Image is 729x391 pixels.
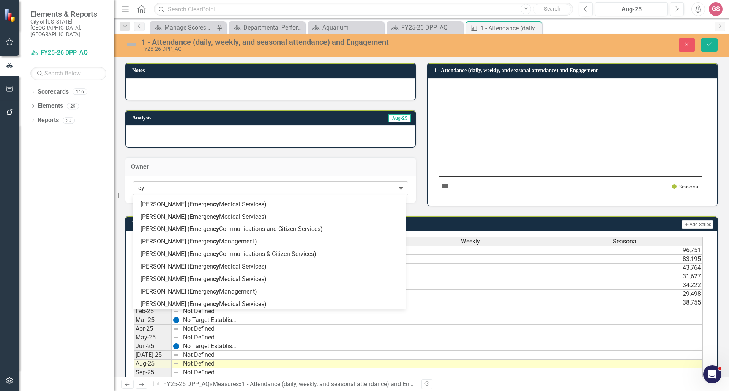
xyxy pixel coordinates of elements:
span: cy [213,288,219,295]
img: 8DAGhfEEPCf229AAAAAElFTkSuQmCC [173,361,179,367]
span: cy [213,238,219,245]
a: Manage Scorecards [152,23,215,32]
div: Manage Scorecards [164,23,215,32]
span: Seasonal [613,238,638,245]
span: cy [213,225,219,232]
a: FY25-26 DPP_AQ [30,49,106,57]
td: Apr-25 [134,325,172,333]
div: FY25-26 DPP_AQ [401,23,461,32]
td: 83,195 [548,255,703,264]
div: 20 [63,117,75,124]
td: [DATE]-25 [134,351,172,360]
span: Weekly [461,238,480,245]
img: 8DAGhfEEPCf229AAAAAElFTkSuQmCC [173,308,179,314]
td: Not Defined [181,368,238,377]
td: Not Defined [181,307,238,316]
h3: Owner [131,163,410,170]
div: 1 - Attendance (daily, weekly, and seasonal attendance) and Engagement [141,38,458,46]
input: Search Below... [30,67,106,80]
span: [PERSON_NAME] (Emergen Management) [140,238,257,245]
h3: Notes [132,68,412,73]
td: 29,498 [548,290,703,298]
h3: 1 - Attendance (daily, weekly, and seasonal attendance) and Engagement [434,68,713,73]
span: [PERSON_NAME] (Emergen Medical Services) [140,201,267,208]
span: cy [213,300,219,308]
a: Departmental Performance Plans - 3 Columns [231,23,303,32]
span: cy [213,201,219,208]
a: Scorecards [38,88,69,96]
div: Chart. Highcharts interactive chart. [436,84,709,198]
div: 1 - Attendance (daily, weekly, and seasonal attendance) and Engagement [480,24,540,33]
button: Add Series [682,220,713,229]
td: 31,627 [548,272,703,281]
img: 8DAGhfEEPCf229AAAAAElFTkSuQmCC [173,334,179,341]
button: Show Seasonal [672,183,699,190]
td: Not Defined [181,333,238,342]
a: FY25-26 DPP_AQ [389,23,461,32]
div: 116 [73,88,87,95]
td: 34,222 [548,281,703,290]
td: Not Defined [181,351,238,360]
img: 8DAGhfEEPCf229AAAAAElFTkSuQmCC [173,326,179,332]
td: May-25 [134,333,172,342]
td: Not Defined [181,360,238,368]
div: » » [152,380,416,389]
span: [PERSON_NAME] (Emergen Medical Services) [140,300,267,308]
span: Elements & Reports [30,9,106,19]
a: Reports [38,116,59,125]
div: FY25-26 DPP_AQ [141,46,458,52]
h3: Measure Data [132,221,422,226]
a: Elements [38,102,63,110]
td: 96,751 [548,246,703,255]
a: Aquarium [310,23,382,32]
div: 29 [67,103,79,109]
td: 38,755 [548,298,703,307]
span: [PERSON_NAME] (Emergen Medical Services) [140,188,267,195]
span: cy [213,250,219,258]
button: GS [709,2,723,16]
span: [PERSON_NAME] (Emergen Medical Services) [140,275,267,283]
button: Search [533,4,571,14]
input: Search ClearPoint... [154,3,573,16]
span: cy [213,275,219,283]
div: Aquarium [322,23,382,32]
img: ClearPoint Strategy [4,9,17,22]
span: cy [213,188,219,195]
span: cy [213,213,219,220]
span: [PERSON_NAME] (Emergen Management) [140,288,257,295]
small: City of [US_STATE][GEOGRAPHIC_DATA], [GEOGRAPHIC_DATA] [30,19,106,37]
a: FY25-26 DPP_AQ [163,380,210,388]
div: 1 - Attendance (daily, weekly, and seasonal attendance) and Engagement [242,380,436,388]
span: [PERSON_NAME] (Emergen Communications and Citizen Services) [140,225,323,232]
span: Aug-25 [388,114,411,122]
span: Search [544,6,560,12]
img: 8DAGhfEEPCf229AAAAAElFTkSuQmCC [173,369,179,375]
a: Measures [213,380,239,388]
div: Aug-25 [598,5,665,14]
img: Not Defined [125,38,137,50]
td: No Target Established [181,316,238,325]
td: 43,764 [548,264,703,272]
td: Aug-25 [134,360,172,368]
td: Jun-25 [134,342,172,351]
img: GeZV8difwvHaIfGJQV7AeSNV0AAAAASUVORK5CYII= [173,343,179,349]
span: [PERSON_NAME] (Emergen Communications & Citizen Services) [140,250,316,258]
div: Departmental Performance Plans - 3 Columns [243,23,303,32]
span: [PERSON_NAME] (Emergen Medical Services) [140,213,267,220]
span: cy [213,263,219,270]
iframe: Intercom live chat [703,365,721,383]
button: View chart menu, Chart [440,181,450,192]
h3: Analysis [132,115,257,121]
td: No Target Established [181,342,238,351]
img: 8DAGhfEEPCf229AAAAAElFTkSuQmCC [173,352,179,358]
span: [PERSON_NAME] (Emergen Medical Services) [140,263,267,270]
td: Feb-25 [134,307,172,316]
svg: Interactive chart [436,84,706,198]
td: Not Defined [181,325,238,333]
td: Mar-25 [134,316,172,325]
td: Sep-25 [134,368,172,377]
button: Aug-25 [595,2,668,16]
img: GeZV8difwvHaIfGJQV7AeSNV0AAAAASUVORK5CYII= [173,317,179,323]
